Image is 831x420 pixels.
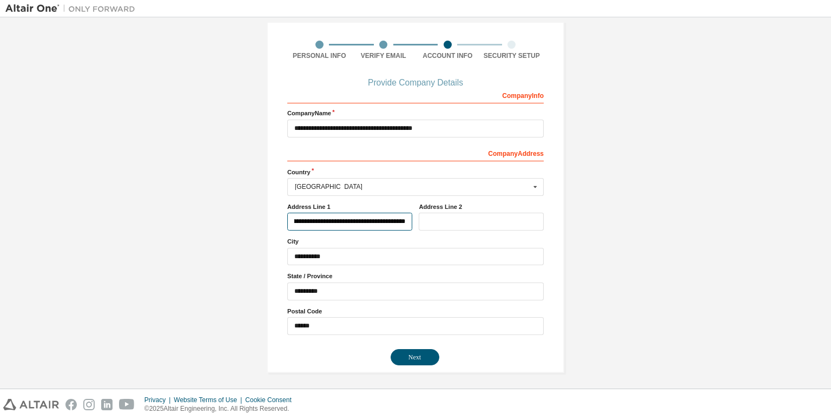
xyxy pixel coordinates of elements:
div: Website Terms of Use [174,396,245,404]
label: Postal Code [287,307,544,316]
label: Company Name [287,109,544,117]
div: Company Info [287,86,544,103]
div: Company Address [287,144,544,161]
img: youtube.svg [119,399,135,410]
img: linkedin.svg [101,399,113,410]
div: [GEOGRAPHIC_DATA] [295,183,530,190]
div: Verify Email [352,51,416,60]
label: City [287,237,544,246]
img: Altair One [5,3,141,14]
img: altair_logo.svg [3,399,59,410]
div: Privacy [144,396,174,404]
div: Account Info [415,51,480,60]
img: instagram.svg [83,399,95,410]
div: Security Setup [480,51,544,60]
div: Personal Info [287,51,352,60]
label: Country [287,168,544,176]
label: Address Line 2 [419,202,544,211]
p: © 2025 Altair Engineering, Inc. All Rights Reserved. [144,404,298,414]
div: Provide Company Details [287,80,544,86]
label: Address Line 1 [287,202,412,211]
img: facebook.svg [65,399,77,410]
button: Next [391,349,439,365]
label: State / Province [287,272,544,280]
div: Cookie Consent [245,396,298,404]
